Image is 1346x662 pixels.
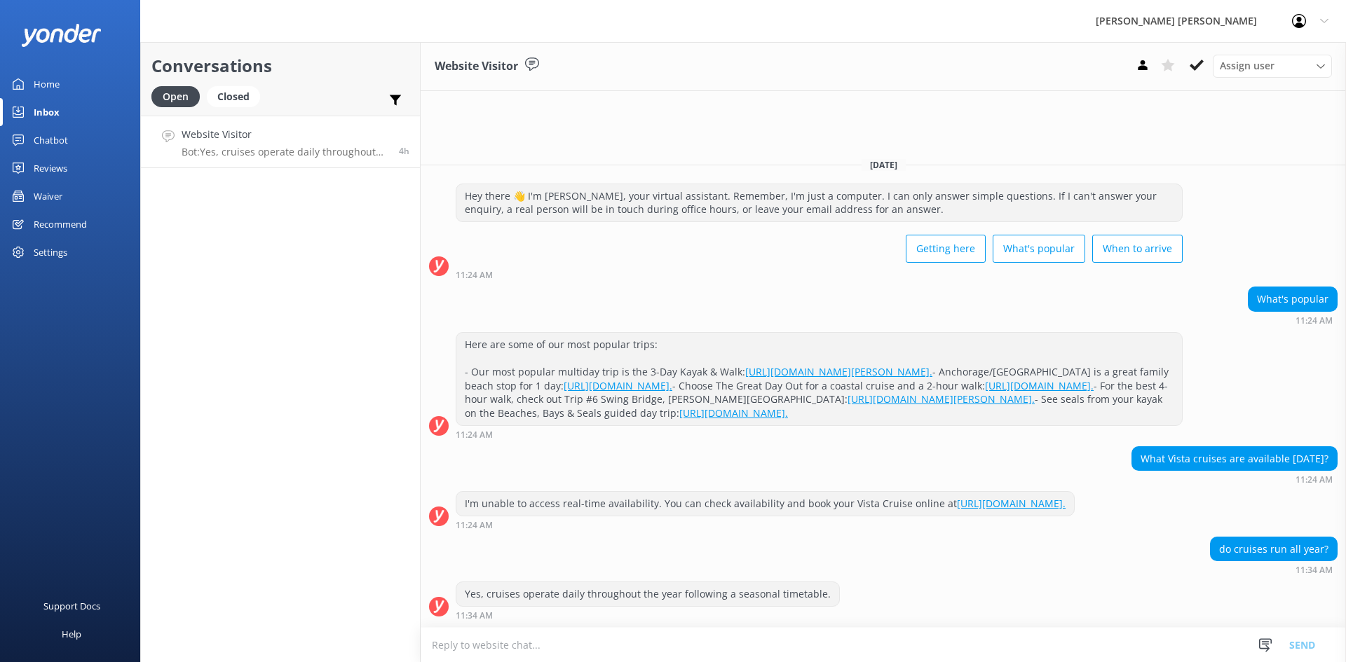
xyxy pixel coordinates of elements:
div: Chatbot [34,126,68,154]
strong: 11:34 AM [1296,566,1333,574]
div: Assign User [1213,55,1332,77]
div: Help [62,620,81,648]
a: [URL][DOMAIN_NAME]. [564,379,672,392]
div: I'm unable to access real-time availability. You can check availability and book your Vista Cruis... [456,492,1074,516]
div: What's popular [1249,287,1337,311]
span: Assign user [1220,58,1274,74]
img: yonder-white-logo.png [21,24,102,47]
a: Website VisitorBot:Yes, cruises operate daily throughout the year following a seasonal timetable.4h [141,116,420,168]
div: Sep 05 2025 11:24am (UTC +12:00) Pacific/Auckland [456,429,1183,439]
div: Sep 05 2025 11:24am (UTC +12:00) Pacific/Auckland [1131,474,1338,484]
span: [DATE] [862,159,906,171]
a: [URL][DOMAIN_NAME]. [957,497,1066,510]
h4: Website Visitor [182,127,388,142]
div: Hey there 👋 I'm [PERSON_NAME], your virtual assistant. Remember, I'm just a computer. I can only ... [456,184,1182,221]
div: Sep 05 2025 11:34am (UTC +12:00) Pacific/Auckland [456,610,840,620]
h2: Conversations [151,53,409,79]
p: Bot: Yes, cruises operate daily throughout the year following a seasonal timetable. [182,146,388,158]
div: Yes, cruises operate daily throughout the year following a seasonal timetable. [456,582,839,606]
div: Sep 05 2025 11:24am (UTC +12:00) Pacific/Auckland [456,520,1075,530]
strong: 11:24 AM [456,431,493,439]
div: Reviews [34,154,67,182]
div: Here are some of our most popular trips: - Our most popular multiday trip is the 3-Day Kayak & Wa... [456,333,1182,425]
span: Sep 05 2025 11:34am (UTC +12:00) Pacific/Auckland [399,145,409,157]
div: Closed [207,86,260,107]
h3: Website Visitor [435,57,518,76]
div: Sep 05 2025 11:34am (UTC +12:00) Pacific/Auckland [1210,565,1338,574]
a: [URL][DOMAIN_NAME][PERSON_NAME]. [848,392,1035,406]
strong: 11:24 AM [456,271,493,280]
a: Closed [207,88,267,104]
strong: 11:24 AM [456,521,493,530]
div: What Vista cruises are available [DATE]? [1132,447,1337,471]
div: Waiver [34,182,62,210]
div: Sep 05 2025 11:24am (UTC +12:00) Pacific/Auckland [1248,315,1338,325]
div: do cruises run all year? [1211,537,1337,561]
div: Support Docs [43,592,100,620]
button: Getting here [906,235,986,263]
div: Settings [34,238,67,266]
div: Home [34,70,60,98]
div: Recommend [34,210,87,238]
a: [URL][DOMAIN_NAME][PERSON_NAME]. [745,365,932,378]
div: Open [151,86,200,107]
button: When to arrive [1092,235,1183,263]
strong: 11:34 AM [456,612,493,620]
a: Open [151,88,207,104]
strong: 11:24 AM [1296,476,1333,484]
div: Sep 05 2025 11:24am (UTC +12:00) Pacific/Auckland [456,270,1183,280]
a: [URL][DOMAIN_NAME]. [985,379,1094,392]
strong: 11:24 AM [1296,317,1333,325]
a: [URL][DOMAIN_NAME]. [679,406,788,420]
div: Inbox [34,98,60,126]
button: What's popular [993,235,1085,263]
